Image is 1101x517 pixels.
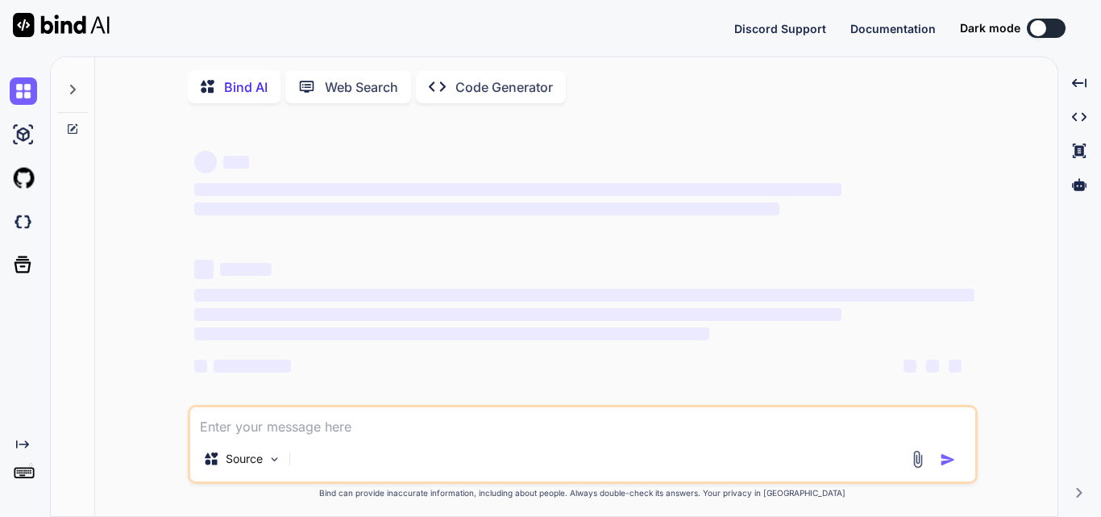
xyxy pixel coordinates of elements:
[194,327,709,340] span: ‌
[194,183,841,196] span: ‌
[455,77,553,97] p: Code Generator
[224,77,268,97] p: Bind AI
[926,360,939,373] span: ‌
[226,451,263,467] p: Source
[13,13,110,37] img: Bind AI
[734,22,826,35] span: Discord Support
[10,165,37,192] img: githubLight
[734,20,826,37] button: Discord Support
[10,77,37,105] img: chat
[10,121,37,148] img: ai-studio
[194,151,217,173] span: ‌
[194,260,214,279] span: ‌
[194,289,974,302] span: ‌
[194,308,841,321] span: ‌
[194,202,779,215] span: ‌
[940,452,956,468] img: icon
[10,208,37,236] img: darkCloudIdeIcon
[268,452,281,466] img: Pick Models
[220,263,272,276] span: ‌
[960,20,1020,36] span: Dark mode
[908,450,927,469] img: attachment
[325,77,398,97] p: Web Search
[850,22,936,35] span: Documentation
[223,156,249,169] span: ‌
[904,360,916,373] span: ‌
[949,360,962,373] span: ‌
[194,360,207,373] span: ‌
[850,20,936,37] button: Documentation
[188,487,978,499] p: Bind can provide inaccurate information, including about people. Always double-check its answers....
[214,360,291,373] span: ‌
